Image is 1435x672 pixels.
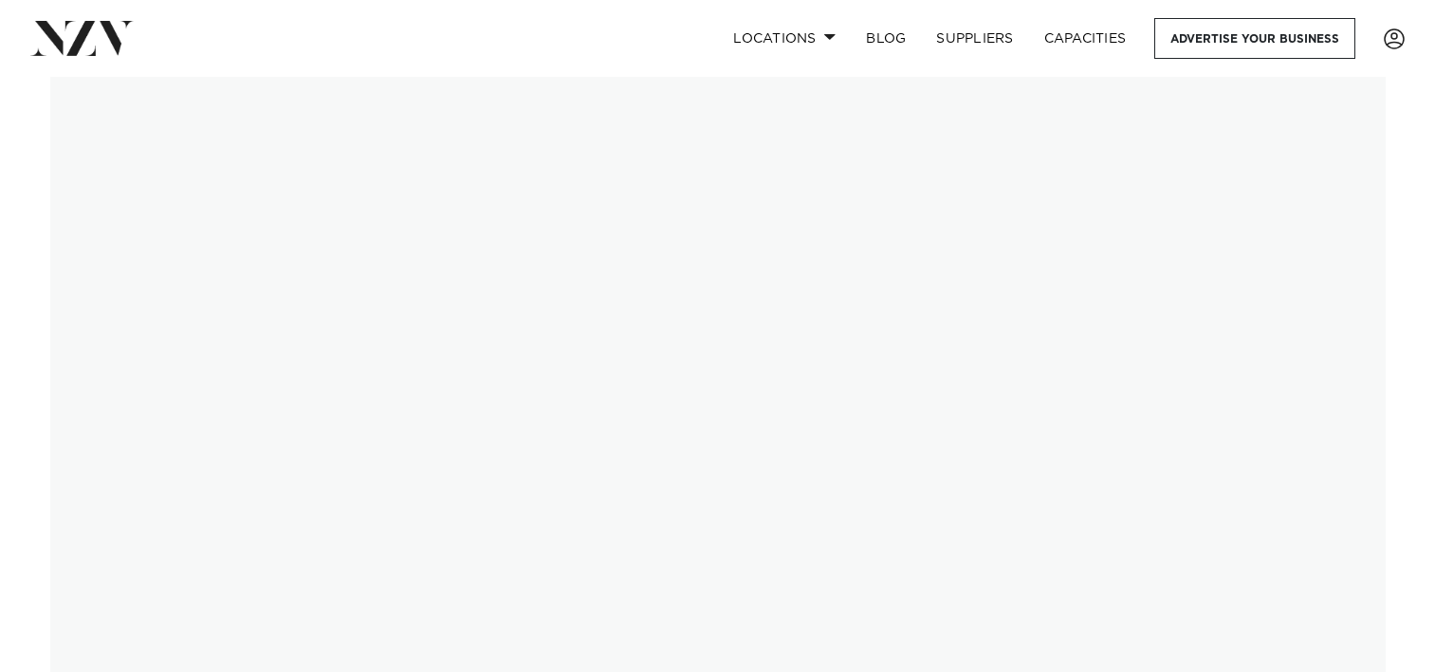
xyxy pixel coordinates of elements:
[921,18,1028,59] a: SUPPLIERS
[1154,18,1355,59] a: Advertise your business
[851,18,921,59] a: BLOG
[30,21,134,55] img: nzv-logo.png
[718,18,851,59] a: Locations
[1029,18,1142,59] a: Capacities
